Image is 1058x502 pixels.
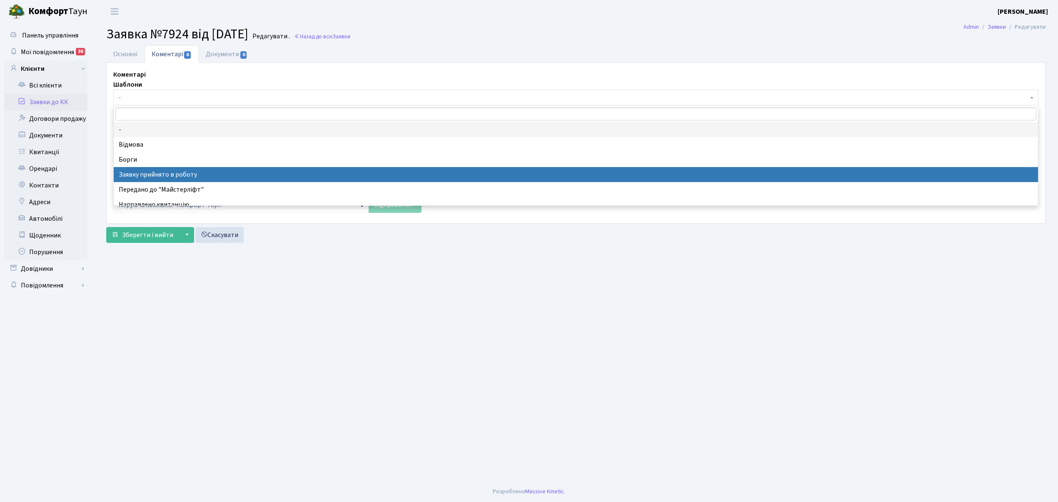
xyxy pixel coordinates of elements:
[113,90,1038,105] span: -
[114,152,1038,167] li: Борги
[184,51,191,59] span: 0
[113,70,146,80] label: Коментарі
[240,51,247,59] span: 0
[8,3,25,20] img: logo.png
[4,127,87,144] a: Документи
[332,32,350,40] span: Заявки
[988,22,1006,31] a: Заявки
[114,197,1038,212] li: Направлено квитанцію
[493,487,565,496] div: Розроблено .
[1006,22,1046,32] li: Редагувати
[4,177,87,194] a: Контакти
[4,44,87,60] a: Мої повідомлення36
[4,110,87,127] a: Договори продажу
[951,18,1058,36] nav: breadcrumb
[106,45,145,63] a: Основні
[119,93,1028,102] span: -
[963,22,979,31] a: Admin
[21,47,74,57] span: Мої повідомлення
[4,27,87,44] a: Панель управління
[28,5,87,19] span: Таун
[4,277,87,294] a: Повідомлення
[114,122,1038,137] li: -
[114,182,1038,197] li: Передано до "Майстерліфт"
[104,5,125,18] button: Переключити навігацію
[4,94,87,110] a: Заявки до КК
[4,144,87,160] a: Квитанції
[525,487,564,496] a: Massive Kinetic
[4,210,87,227] a: Автомобілі
[76,48,85,55] div: 36
[114,137,1038,152] li: Відмова
[113,80,142,90] label: Шаблони
[294,32,350,40] a: Назад до всіхЗаявки
[28,5,68,18] b: Комфорт
[122,230,173,240] span: Зберегти і вийти
[4,77,87,94] a: Всі клієнти
[195,227,244,243] a: Скасувати
[4,244,87,260] a: Порушення
[22,31,78,40] span: Панель управління
[106,25,248,44] span: Заявка №7924 від [DATE]
[998,7,1048,16] b: [PERSON_NAME]
[114,167,1038,182] li: Заявку прийнято в роботу
[4,60,87,77] a: Клієнти
[251,32,290,40] small: Редагувати .
[199,45,255,63] a: Документи
[4,194,87,210] a: Адреси
[998,7,1048,17] a: [PERSON_NAME]
[7,7,918,16] body: Rich Text Area. Press ALT-0 for help.
[145,45,199,63] a: Коментарі
[4,260,87,277] a: Довідники
[4,227,87,244] a: Щоденник
[4,160,87,177] a: Орендарі
[106,227,179,243] button: Зберегти і вийти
